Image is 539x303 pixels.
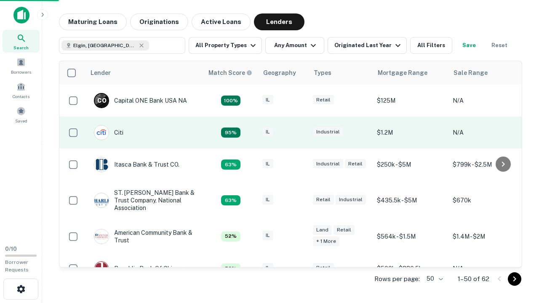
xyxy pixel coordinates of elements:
[262,195,273,205] div: IL
[262,263,273,273] div: IL
[94,229,195,244] div: American Community Bank & Trust
[5,246,17,252] span: 0 / 10
[94,125,123,140] div: Citi
[378,68,427,78] div: Mortgage Range
[448,85,524,117] td: N/A
[265,37,324,54] button: Any Amount
[423,273,444,285] div: 50
[85,61,203,85] th: Lender
[91,68,111,78] div: Lender
[373,149,448,181] td: $250k - $5M
[328,37,407,54] button: Originated Last Year
[221,159,240,170] div: Capitalize uses an advanced AI algorithm to match your search with the best lender. The match sco...
[221,128,240,138] div: Capitalize uses an advanced AI algorithm to match your search with the best lender. The match sco...
[334,40,403,50] div: Originated Last Year
[373,85,448,117] td: $125M
[208,68,252,77] div: Capitalize uses an advanced AI algorithm to match your search with the best lender. The match sco...
[73,42,136,49] span: Elgin, [GEOGRAPHIC_DATA], [GEOGRAPHIC_DATA]
[94,93,187,108] div: Capital ONE Bank USA NA
[221,231,240,242] div: Capitalize uses an advanced AI algorithm to match your search with the best lender. The match sco...
[3,54,40,77] a: Borrowers
[94,157,179,172] div: Itasca Bank & Trust CO.
[448,149,524,181] td: $799k - $2.5M
[373,61,448,85] th: Mortgage Range
[263,68,296,78] div: Geography
[203,61,258,85] th: Capitalize uses an advanced AI algorithm to match your search with the best lender. The match sco...
[15,117,27,124] span: Saved
[373,181,448,221] td: $435.5k - $5M
[59,13,127,30] button: Maturing Loans
[458,274,489,284] p: 1–50 of 62
[448,181,524,221] td: $670k
[221,263,240,274] div: Capitalize uses an advanced AI algorithm to match your search with the best lender. The match sco...
[3,103,40,126] a: Saved
[373,221,448,252] td: $564k - $1.5M
[258,61,309,85] th: Geography
[189,37,262,54] button: All Property Types
[13,7,29,24] img: capitalize-icon.png
[313,127,343,137] div: Industrial
[262,127,273,137] div: IL
[313,95,334,105] div: Retail
[13,44,29,51] span: Search
[313,195,334,205] div: Retail
[448,221,524,252] td: $1.4M - $2M
[345,159,366,169] div: Retail
[94,229,109,244] img: picture
[456,37,483,54] button: Save your search to get updates of matches that match your search criteria.
[130,13,188,30] button: Originations
[221,96,240,106] div: Capitalize uses an advanced AI algorithm to match your search with the best lender. The match sco...
[448,252,524,284] td: N/A
[97,96,106,105] p: C O
[313,225,332,235] div: Land
[94,261,186,276] div: Republic Bank Of Chicago
[497,209,539,249] iframe: Chat Widget
[3,30,40,53] a: Search
[508,272,521,286] button: Go to next page
[221,195,240,205] div: Capitalize uses an advanced AI algorithm to match your search with the best lender. The match sco...
[313,263,334,273] div: Retail
[13,93,29,100] span: Contacts
[309,61,373,85] th: Types
[94,157,109,172] img: picture
[410,37,452,54] button: All Filters
[5,259,29,273] span: Borrower Requests
[262,95,273,105] div: IL
[448,61,524,85] th: Sale Range
[262,159,273,169] div: IL
[373,117,448,149] td: $1.2M
[254,13,304,30] button: Lenders
[334,225,355,235] div: Retail
[94,189,195,212] div: ST. [PERSON_NAME] Bank & Trust Company, National Association
[314,68,331,78] div: Types
[486,37,513,54] button: Reset
[94,125,109,140] img: picture
[373,252,448,284] td: $500k - $880.5k
[208,68,251,77] h6: Match Score
[94,261,109,276] img: picture
[11,69,31,75] span: Borrowers
[313,159,343,169] div: Industrial
[313,237,339,246] div: + 1 more
[3,79,40,101] a: Contacts
[192,13,251,30] button: Active Loans
[336,195,366,205] div: Industrial
[262,231,273,240] div: IL
[454,68,488,78] div: Sale Range
[374,274,420,284] p: Rows per page:
[448,117,524,149] td: N/A
[94,193,109,207] img: picture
